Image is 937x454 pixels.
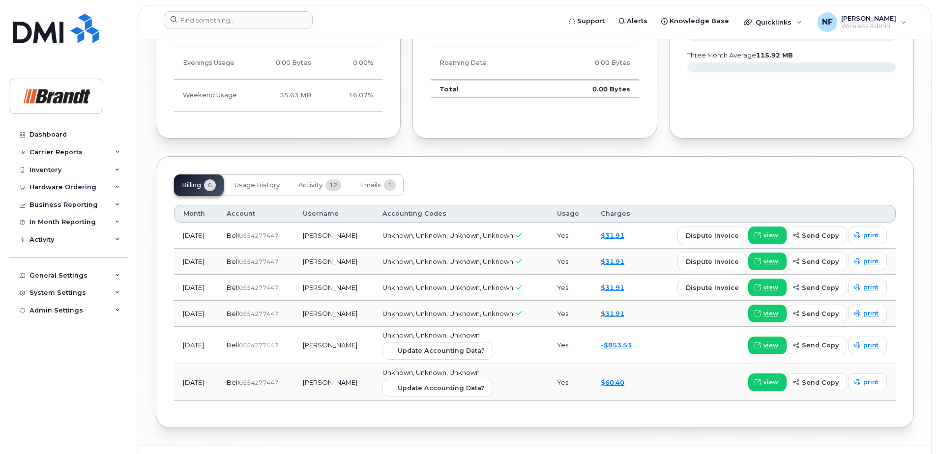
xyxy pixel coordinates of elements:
span: Bell [227,378,239,386]
button: send copy [787,373,847,391]
a: print [848,227,887,244]
td: 16.07% [320,80,382,112]
span: 0554277447 [239,258,278,265]
a: print [848,337,887,354]
span: 0554277447 [239,341,278,349]
td: 0.00 Bytes [545,80,639,98]
button: send copy [787,253,847,270]
button: send copy [787,337,847,354]
span: print [863,341,878,350]
span: print [863,309,878,318]
span: Unknown, Unknown, Unknown [382,331,480,339]
input: Find something... [164,11,313,29]
span: view [763,283,778,292]
span: Wireless Admin [841,22,896,30]
a: $31.91 [601,284,624,291]
td: Yes [548,327,592,364]
a: view [748,279,787,296]
span: Quicklinks [756,18,791,26]
span: Knowledge Base [670,16,729,26]
td: Yes [548,301,592,327]
td: Evenings Usage [174,47,251,79]
span: Bell [227,310,239,317]
td: 0.00 Bytes [545,47,639,79]
td: [PERSON_NAME] [294,327,374,364]
td: Yes [548,249,592,275]
a: $60.40 [601,378,624,386]
a: $31.91 [601,310,624,317]
td: Yes [548,223,592,249]
a: view [748,253,787,270]
td: 0.00% [320,47,382,79]
th: Month [174,205,218,223]
a: view [748,337,787,354]
span: dispute invoice [686,283,739,292]
button: dispute invoice [677,279,747,296]
span: 0554277447 [239,310,278,317]
span: send copy [802,309,839,318]
span: [PERSON_NAME] [841,14,896,22]
td: Roaming Data [431,47,545,79]
span: Activity [298,181,322,189]
tr: Weekdays from 6:00pm to 8:00am [174,47,382,79]
th: Charges [592,205,645,223]
span: print [863,231,878,240]
span: Emails [360,181,381,189]
span: Usage History [234,181,280,189]
span: 12 [325,179,341,191]
td: 0.00 Bytes [251,47,320,79]
button: send copy [787,279,847,296]
span: dispute invoice [686,257,739,266]
a: view [748,305,787,322]
span: Unknown, Unknown, Unknown, Unknown [382,231,513,239]
span: Unknown, Unknown, Unknown [382,369,480,376]
a: Knowledge Base [654,11,736,31]
span: send copy [802,378,839,387]
span: view [763,257,778,266]
td: [PERSON_NAME] [294,223,374,249]
td: Yes [548,275,592,301]
td: Yes [548,364,592,401]
span: Bell [227,231,239,239]
td: [PERSON_NAME] [294,364,374,401]
span: print [863,257,878,266]
span: send copy [802,257,839,266]
span: Bell [227,257,239,265]
span: view [763,231,778,240]
button: send copy [787,305,847,322]
div: Quicklinks [737,12,809,32]
span: print [863,378,878,387]
button: dispute invoice [677,253,747,270]
td: Total [431,80,545,98]
th: Accounting Codes [374,205,548,223]
th: Username [294,205,374,223]
span: Alerts [627,16,647,26]
a: view [748,227,787,244]
a: view [748,373,787,391]
button: send copy [787,227,847,244]
span: view [763,309,778,318]
span: Update Accounting Data? [398,346,485,355]
td: [PERSON_NAME] [294,301,374,327]
span: dispute invoice [686,231,739,240]
td: [DATE] [174,364,218,401]
a: print [848,373,887,391]
span: view [763,378,778,387]
span: 0554277447 [239,232,278,239]
span: Update Accounting Data? [398,383,485,393]
span: send copy [802,340,839,350]
td: 35.63 MB [251,80,320,112]
span: 1 [384,179,396,191]
a: $31.91 [601,231,624,239]
button: dispute invoice [677,227,747,244]
a: $31.91 [601,257,624,265]
th: Account [218,205,294,223]
th: Usage [548,205,592,223]
td: [DATE] [174,327,218,364]
span: NF [822,16,833,28]
a: Support [562,11,612,31]
span: 0554277447 [239,379,278,386]
span: Unknown, Unknown, Unknown, Unknown [382,284,513,291]
tspan: 115.92 MB [756,52,793,59]
tr: Friday from 6:00pm to Monday 8:00am [174,80,382,112]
